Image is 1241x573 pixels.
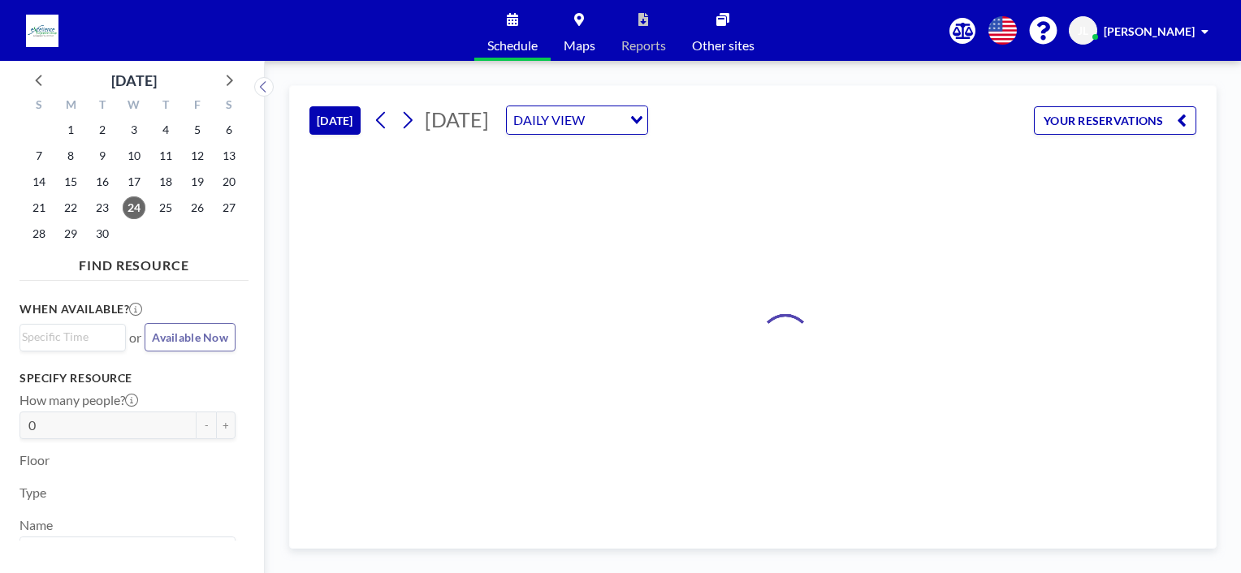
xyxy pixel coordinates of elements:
span: Monday, September 29, 2025 [59,222,82,245]
span: Tuesday, September 16, 2025 [91,170,114,193]
div: [DATE] [111,69,157,92]
span: Thursday, September 4, 2025 [154,118,177,141]
button: YOUR RESERVATIONS [1034,106,1196,135]
span: Wednesday, September 17, 2025 [123,170,145,193]
span: Saturday, September 6, 2025 [218,118,240,141]
div: T [87,96,119,117]
span: Tuesday, September 30, 2025 [91,222,114,245]
button: + [216,411,236,439]
div: W [119,96,150,117]
input: Search for option [590,110,620,131]
span: Saturday, September 13, 2025 [218,144,240,167]
span: Thursday, September 25, 2025 [154,196,177,219]
div: T [149,96,181,117]
span: Friday, September 12, 2025 [186,144,209,167]
button: [DATE] [309,106,361,135]
span: Tuesday, September 2, 2025 [91,118,114,141]
span: Friday, September 19, 2025 [186,170,209,193]
input: Search for option [22,328,116,346]
label: Name [19,517,53,533]
div: Search for option [20,325,125,349]
label: Floor [19,452,50,468]
span: Monday, September 15, 2025 [59,170,82,193]
div: S [213,96,244,117]
span: Sunday, September 28, 2025 [28,222,50,245]
div: Search for option [20,537,235,565]
span: Friday, September 26, 2025 [186,196,209,219]
label: How many people? [19,392,138,408]
button: Available Now [145,323,236,351]
span: Available Now [152,330,228,344]
span: Saturday, September 20, 2025 [218,170,240,193]
span: Monday, September 1, 2025 [59,118,82,141]
span: DAILY VIEW [510,110,588,131]
div: M [55,96,87,117]
span: [PERSON_NAME] [1104,24,1195,38]
div: Search for option [507,106,647,134]
span: Sunday, September 21, 2025 [28,196,50,219]
span: Schedule [487,39,538,52]
div: F [181,96,213,117]
span: Sunday, September 14, 2025 [28,170,50,193]
span: Tuesday, September 23, 2025 [91,196,114,219]
span: Friday, September 5, 2025 [186,118,209,141]
div: S [24,96,55,117]
span: Tuesday, September 9, 2025 [91,144,114,167]
span: Monday, September 8, 2025 [59,144,82,167]
span: Wednesday, September 10, 2025 [123,144,145,167]
span: Reports [621,39,666,52]
span: Thursday, September 18, 2025 [154,170,177,193]
label: Type [19,485,46,501]
span: Other sites [692,39,755,52]
span: [DATE] [425,107,489,131]
span: Wednesday, September 24, 2025 [123,196,145,219]
span: or [129,330,141,346]
span: Thursday, September 11, 2025 [154,144,177,167]
span: Monday, September 22, 2025 [59,196,82,219]
span: Wednesday, September 3, 2025 [123,118,145,141]
span: JL [1078,24,1088,38]
img: organization-logo [26,15,58,47]
input: Search for option [22,541,226,562]
button: - [197,411,216,439]
span: Saturday, September 27, 2025 [218,196,240,219]
span: Sunday, September 7, 2025 [28,144,50,167]
h3: Specify resource [19,371,236,386]
span: Maps [564,39,595,52]
h4: FIND RESOURCE [19,251,249,274]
